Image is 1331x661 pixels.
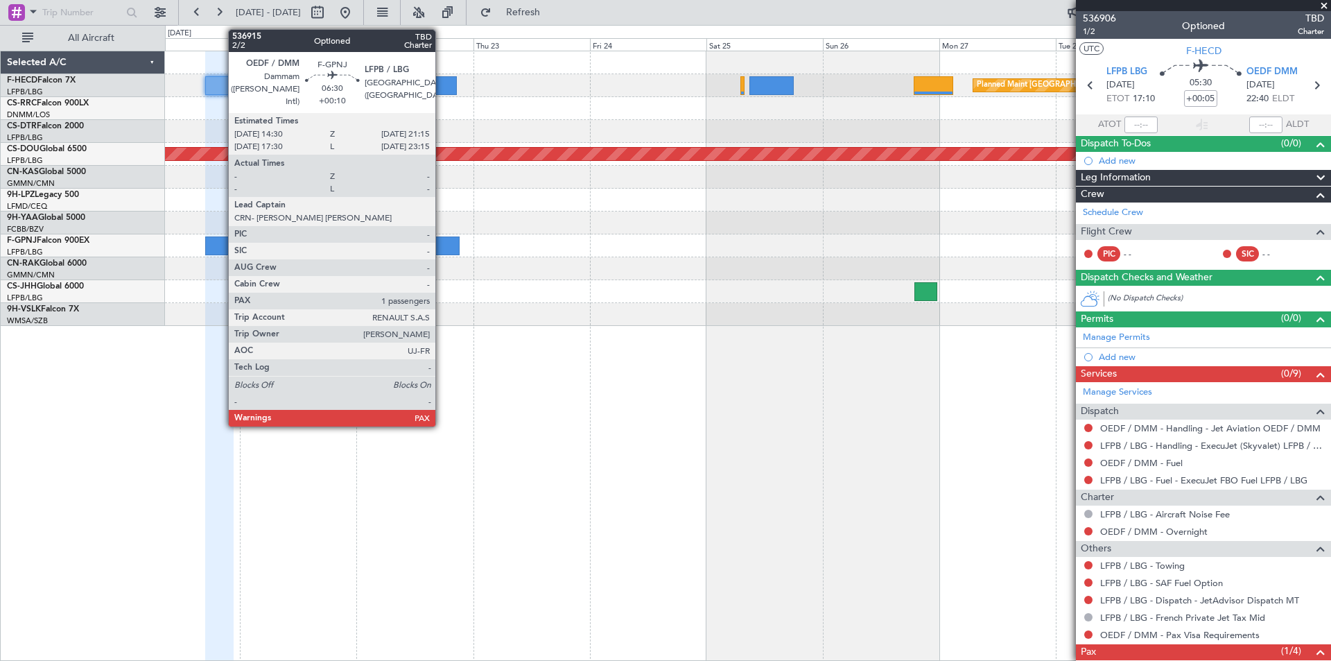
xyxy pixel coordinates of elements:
[1099,155,1324,166] div: Add new
[7,110,50,120] a: DNMM/LOS
[1106,65,1147,79] span: LFPB LBG
[1097,246,1120,261] div: PIC
[1246,65,1298,79] span: OEDF DMM
[7,168,39,176] span: CN-KAS
[1108,293,1331,307] div: (No Dispatch Checks)
[1246,78,1275,92] span: [DATE]
[1083,11,1116,26] span: 536906
[1081,404,1119,420] span: Dispatch
[7,305,41,314] span: 9H-VSLK
[7,214,38,222] span: 9H-YAA
[36,33,146,43] span: All Aircraft
[123,38,240,51] div: Mon 20
[823,38,939,51] div: Sun 26
[42,2,122,23] input: Trip Number
[7,282,84,291] a: CS-JHHGlobal 6000
[1190,76,1212,90] span: 05:30
[1079,42,1104,55] button: UTC
[1083,206,1143,220] a: Schedule Crew
[1281,311,1301,325] span: (0/0)
[1106,78,1135,92] span: [DATE]
[590,38,706,51] div: Fri 24
[1081,366,1117,382] span: Services
[1182,19,1225,33] div: Optioned
[1281,136,1301,151] span: (0/0)
[7,99,37,108] span: CS-RRC
[1081,224,1132,240] span: Flight Crew
[7,178,55,189] a: GMMN/CMN
[1083,386,1152,400] a: Manage Services
[939,38,1056,51] div: Mon 27
[7,122,37,130] span: CS-DTR
[1186,44,1221,58] span: F-HECD
[1133,92,1155,106] span: 17:10
[15,27,150,49] button: All Aircraft
[1083,331,1150,345] a: Manage Permits
[7,145,87,153] a: CS-DOUGlobal 6500
[1100,526,1208,538] a: OEDF / DMM - Overnight
[1081,170,1151,186] span: Leg Information
[494,8,553,17] span: Refresh
[7,293,43,303] a: LFPB/LBG
[7,155,43,166] a: LFPB/LBG
[1100,577,1223,589] a: LFPB / LBG - SAF Fuel Option
[1286,118,1309,132] span: ALDT
[236,6,301,19] span: [DATE] - [DATE]
[1281,644,1301,658] span: (1/4)
[1236,246,1259,261] div: SIC
[1124,248,1155,260] div: - -
[1081,311,1113,327] span: Permits
[1081,644,1096,660] span: Pax
[1083,26,1116,37] span: 1/2
[1081,136,1151,152] span: Dispatch To-Dos
[7,145,40,153] span: CS-DOU
[7,305,79,314] a: 9H-VSLKFalcon 7X
[7,237,37,245] span: F-GPNJ
[1100,457,1183,469] a: OEDF / DMM - Fuel
[1298,26,1324,37] span: Charter
[7,99,89,108] a: CS-RRCFalcon 900LX
[1298,11,1324,26] span: TBD
[7,201,47,212] a: LFMD/CEQ
[1100,422,1321,434] a: OEDF / DMM - Handling - Jet Aviation OEDF / DMM
[7,168,86,176] a: CN-KASGlobal 5000
[1081,541,1111,557] span: Others
[1056,38,1172,51] div: Tue 28
[7,259,40,268] span: CN-RAK
[1100,594,1299,606] a: LFPB / LBG - Dispatch - JetAdvisor Dispatch MT
[7,87,43,97] a: LFPB/LBG
[1100,440,1324,452] a: LFPB / LBG - Handling - ExecuJet (Skyvalet) LFPB / LBG
[1246,92,1269,106] span: 22:40
[7,282,37,291] span: CS-JHH
[1281,366,1301,381] span: (0/9)
[1100,474,1307,486] a: LFPB / LBG - Fuel - ExecuJet FBO Fuel LFPB / LBG
[1262,248,1294,260] div: - -
[1081,270,1212,286] span: Dispatch Checks and Weather
[7,214,85,222] a: 9H-YAAGlobal 5000
[7,316,48,326] a: WMSA/SZB
[7,191,79,199] a: 9H-LPZLegacy 500
[168,28,191,40] div: [DATE]
[7,76,37,85] span: F-HECD
[1100,629,1260,641] a: OEDF / DMM - Pax Visa Requirements
[473,38,590,51] div: Thu 23
[7,122,84,130] a: CS-DTRFalcon 2000
[1081,187,1104,203] span: Crew
[7,259,87,268] a: CN-RAKGlobal 6000
[7,270,55,280] a: GMMN/CMN
[7,132,43,143] a: LFPB/LBG
[1100,560,1185,572] a: LFPB / LBG - Towing
[1272,92,1294,106] span: ELDT
[1100,612,1265,624] a: LFPB / LBG - French Private Jet Tax Mid
[1081,490,1114,506] span: Charter
[1098,118,1121,132] span: ATOT
[473,1,557,24] button: Refresh
[1106,92,1129,106] span: ETOT
[1099,351,1324,363] div: Add new
[240,38,356,51] div: Tue 21
[7,247,43,257] a: LFPB/LBG
[7,76,76,85] a: F-HECDFalcon 7X
[356,38,473,51] div: Wed 22
[1100,508,1230,520] a: LFPB / LBG - Aircraft Noise Fee
[7,224,44,234] a: FCBB/BZV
